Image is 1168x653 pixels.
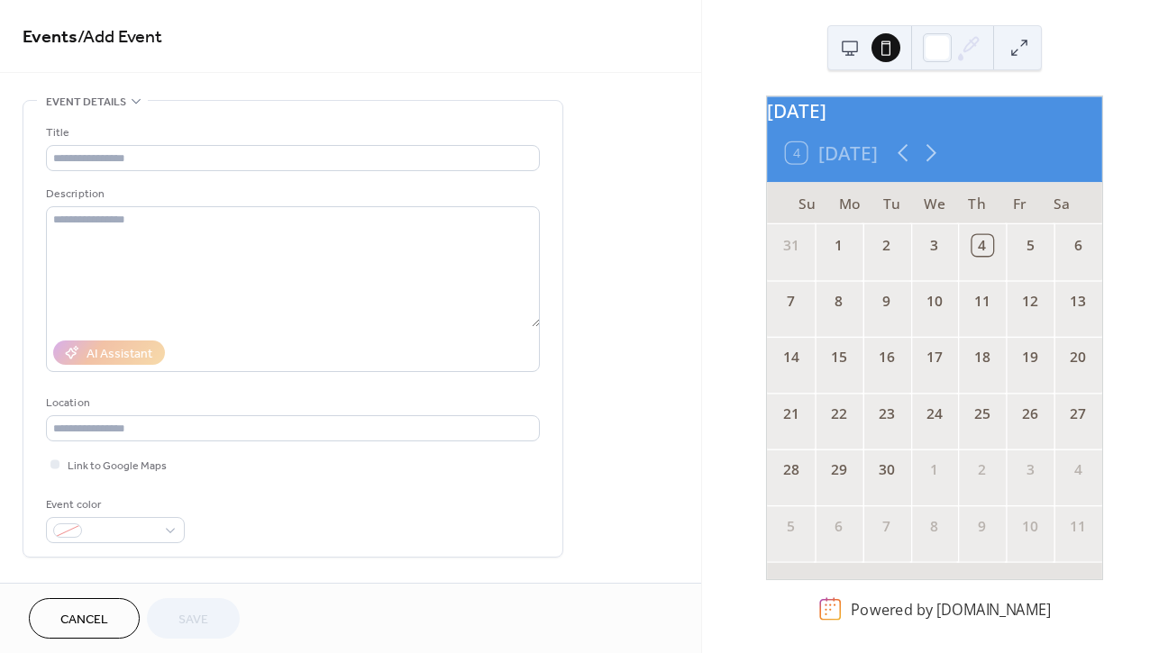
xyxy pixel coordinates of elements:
div: 11 [972,291,993,312]
div: 27 [1068,404,1089,424]
div: 4 [1068,459,1089,480]
div: 7 [780,291,801,312]
span: Cancel [60,611,108,630]
div: Event color [46,495,181,514]
div: 9 [876,291,897,312]
div: 29 [828,459,849,480]
div: 11 [1068,516,1089,537]
div: 28 [780,459,801,480]
div: 2 [876,235,897,256]
div: 3 [925,235,945,256]
div: 20 [1068,348,1089,368]
div: We [914,182,956,224]
div: 18 [972,348,993,368]
div: 19 [1020,348,1041,368]
div: Su [786,182,828,224]
div: 2 [972,459,993,480]
button: Cancel [29,598,140,639]
div: 17 [925,348,945,368]
div: 25 [972,404,993,424]
div: Mo [828,182,871,224]
div: 10 [925,291,945,312]
div: 1 [828,235,849,256]
span: Event details [46,93,126,112]
div: 13 [1068,291,1089,312]
div: 23 [876,404,897,424]
div: 16 [876,348,897,368]
div: 6 [1068,235,1089,256]
div: 5 [780,516,801,537]
div: 31 [780,235,801,256]
div: Powered by [851,599,1051,619]
div: 9 [972,516,993,537]
div: 22 [828,404,849,424]
span: Link to Google Maps [68,457,167,476]
div: Description [46,185,536,204]
div: 8 [925,516,945,537]
div: 24 [925,404,945,424]
div: 7 [876,516,897,537]
div: 26 [1020,404,1041,424]
div: Location [46,394,536,413]
span: / Add Event [78,20,162,55]
div: Fr [999,182,1041,224]
div: 6 [828,516,849,537]
div: Title [46,123,536,142]
div: 15 [828,348,849,368]
div: 14 [780,348,801,368]
div: [DATE] [767,96,1102,124]
a: Events [23,20,78,55]
div: 1 [925,459,945,480]
div: 21 [780,404,801,424]
div: 10 [1020,516,1041,537]
div: 30 [876,459,897,480]
a: [DOMAIN_NAME] [936,599,1051,619]
div: 5 [1020,235,1041,256]
div: 8 [828,291,849,312]
div: Tu [871,182,914,224]
div: Th [956,182,999,224]
div: 4 [972,235,993,256]
span: Date and time [46,579,126,598]
div: 3 [1020,459,1041,480]
div: Sa [1041,182,1083,224]
div: 12 [1020,291,1041,312]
